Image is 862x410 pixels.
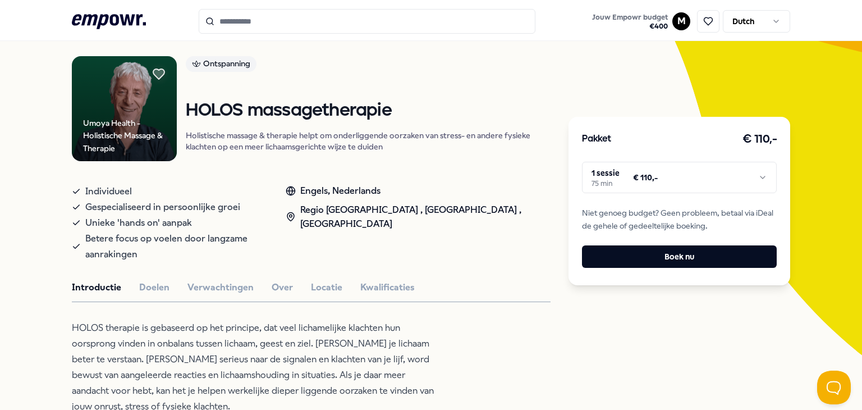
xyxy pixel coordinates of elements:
[83,117,177,154] div: Umoya Health - Holistische Massage & Therapie
[186,130,551,152] p: Holistische massage & therapie helpt om onderliggende oorzaken van stress- en andere fysieke klac...
[186,56,551,76] a: Ontspanning
[742,130,777,148] h3: € 110,-
[272,280,293,295] button: Over
[286,203,551,231] div: Regio [GEOGRAPHIC_DATA] , [GEOGRAPHIC_DATA] , [GEOGRAPHIC_DATA]
[85,215,192,231] span: Unieke 'hands on' aanpak
[72,280,121,295] button: Introductie
[139,280,169,295] button: Doelen
[311,280,342,295] button: Locatie
[187,280,254,295] button: Verwachtingen
[672,12,690,30] button: M
[85,231,263,262] span: Betere focus op voelen door langzame aanrakingen
[590,11,670,33] button: Jouw Empowr budget€400
[817,371,851,404] iframe: Help Scout Beacon - Open
[582,132,611,147] h3: Pakket
[582,207,777,232] span: Niet genoeg budget? Geen probleem, betaal via iDeal de gehele of gedeeltelijke boeking.
[286,184,551,198] div: Engels, Nederlands
[582,245,777,268] button: Boek nu
[72,56,177,161] img: Product Image
[186,101,551,121] h1: HOLOS massagetherapie
[199,9,535,34] input: Search for products, categories or subcategories
[592,22,668,31] span: € 400
[85,199,240,215] span: Gespecialiseerd in persoonlijke groei
[186,56,256,72] div: Ontspanning
[85,184,132,199] span: Individueel
[360,280,415,295] button: Kwalificaties
[592,13,668,22] span: Jouw Empowr budget
[588,10,672,33] a: Jouw Empowr budget€400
